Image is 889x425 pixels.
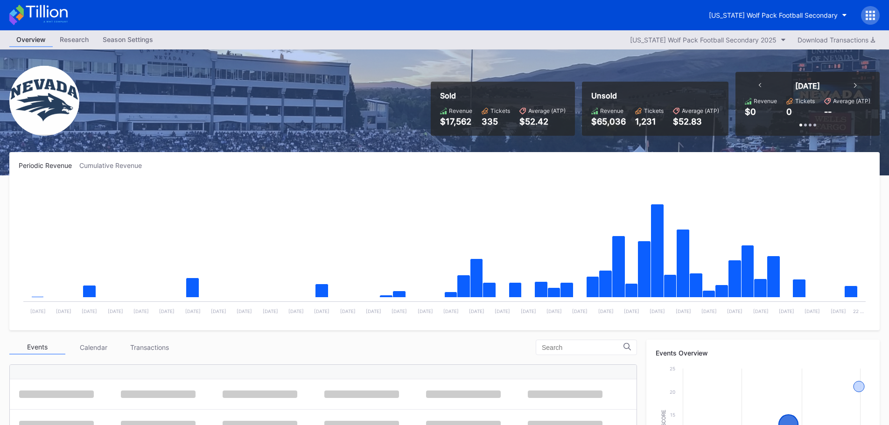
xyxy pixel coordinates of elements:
button: Download Transactions [793,34,880,46]
div: $17,562 [440,117,472,126]
button: [US_STATE] Wolf Pack Football Secondary [702,7,854,24]
div: Calendar [65,340,121,355]
div: Download Transactions [798,36,875,44]
text: [DATE] [443,308,459,314]
text: [DATE] [133,308,149,314]
text: 25 [670,366,675,371]
text: [DATE] [288,308,304,314]
text: [DATE] [30,308,46,314]
text: [DATE] [753,308,769,314]
div: 335 [482,117,510,126]
text: [DATE] [366,308,381,314]
text: [DATE] [546,308,562,314]
div: Transactions [121,340,177,355]
div: $65,036 [591,117,626,126]
text: [DATE] [779,308,794,314]
svg: Chart title [19,181,870,321]
div: Events [9,340,65,355]
div: Tickets [490,107,510,114]
div: Unsold [591,91,719,100]
div: Research [53,33,96,46]
text: [DATE] [701,308,717,314]
text: [DATE] [56,308,71,314]
div: Average (ATP) [833,98,870,105]
button: [US_STATE] Wolf Pack Football Secondary 2025 [625,34,791,46]
text: [DATE] [521,308,536,314]
a: Overview [9,33,53,47]
text: [DATE] [340,308,356,314]
text: [DATE] [495,308,510,314]
div: $0 [745,107,756,117]
a: Season Settings [96,33,160,47]
text: [DATE] [211,308,226,314]
input: Search [542,344,623,351]
div: Revenue [754,98,777,105]
div: [US_STATE] Wolf Pack Football Secondary [709,11,838,19]
text: [DATE] [650,308,665,314]
img: Nevada_Wolf_Pack_Football_Secondary.png [9,66,79,136]
text: [DATE] [727,308,742,314]
div: Season Settings [96,33,160,46]
text: [DATE] [469,308,484,314]
div: Revenue [600,107,623,114]
text: [DATE] [82,308,97,314]
div: Tickets [644,107,664,114]
div: Average (ATP) [528,107,566,114]
div: Revenue [449,107,472,114]
text: [DATE] [108,308,123,314]
text: 20 [670,389,675,395]
text: [DATE] [314,308,329,314]
a: Research [53,33,96,47]
div: [US_STATE] Wolf Pack Football Secondary 2025 [630,36,777,44]
text: [DATE] [185,308,201,314]
text: [DATE] [263,308,278,314]
div: $52.42 [519,117,566,126]
div: Tickets [795,98,815,105]
div: Sold [440,91,566,100]
div: [DATE] [795,81,820,91]
text: [DATE] [159,308,175,314]
text: [DATE] [676,308,691,314]
text: [DATE] [237,308,252,314]
text: [DATE] [598,308,614,314]
div: Cumulative Revenue [79,161,149,169]
text: [DATE] [624,308,639,314]
div: 1,231 [635,117,664,126]
div: -- [824,107,832,117]
text: [DATE] [805,308,820,314]
text: 22 … [853,308,864,314]
text: [DATE] [392,308,407,314]
div: Events Overview [656,349,870,357]
div: Periodic Revenue [19,161,79,169]
div: Average (ATP) [682,107,719,114]
text: [DATE] [831,308,846,314]
text: [DATE] [572,308,588,314]
div: $52.83 [673,117,719,126]
text: [DATE] [418,308,433,314]
div: 0 [786,107,792,117]
text: 15 [670,412,675,418]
